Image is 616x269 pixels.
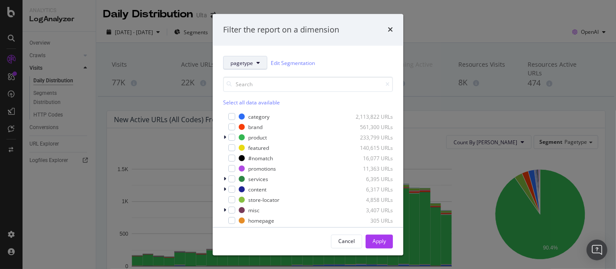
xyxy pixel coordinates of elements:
[223,24,339,36] div: Filter the report on a dimension
[350,217,393,224] div: 305 URLs
[248,165,276,172] div: promotions
[230,59,253,67] span: pagetype
[350,134,393,141] div: 233,799 URLs
[366,234,393,248] button: Apply
[350,207,393,214] div: 3,407 URLs
[248,134,267,141] div: product
[223,77,393,92] input: Search
[331,234,362,248] button: Cancel
[248,113,269,120] div: category
[271,58,315,68] a: Edit Segmentation
[248,175,268,183] div: services
[350,113,393,120] div: 2,113,822 URLs
[223,99,393,107] div: Select all data available
[248,217,274,224] div: homepage
[350,196,393,204] div: 4,858 URLs
[248,155,273,162] div: #nomatch
[248,144,269,152] div: featured
[248,207,259,214] div: misc
[350,165,393,172] div: 11,363 URLs
[223,56,267,70] button: pagetype
[248,123,263,131] div: brand
[388,24,393,36] div: times
[373,237,386,245] div: Apply
[350,123,393,131] div: 561,300 URLs
[248,186,266,193] div: content
[350,175,393,183] div: 6,395 URLs
[350,186,393,193] div: 6,317 URLs
[248,196,279,204] div: store-locator
[350,144,393,152] div: 140,615 URLs
[338,237,355,245] div: Cancel
[587,240,607,260] div: Open Intercom Messenger
[213,14,403,255] div: modal
[350,155,393,162] div: 16,077 URLs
